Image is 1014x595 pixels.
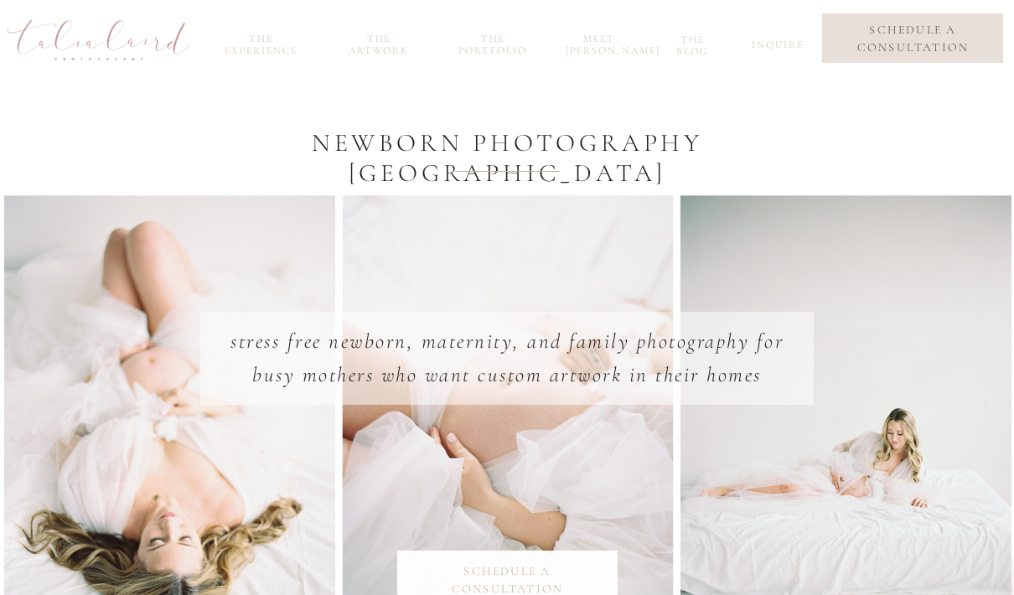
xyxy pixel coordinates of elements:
a: schedule a consultation [836,21,991,56]
a: schedule a consultation [413,562,602,592]
a: meet [PERSON_NAME] [566,33,633,52]
a: the portfolio [453,33,533,52]
a: the experience [216,33,306,52]
h1: Newborn Photography [GEOGRAPHIC_DATA] [172,128,843,192]
a: the Artwork [339,33,419,52]
a: the blog [666,34,719,53]
p: stress free newborn, maternity, and family photography for busy mothers who want custom artwork i... [221,324,793,393]
a: inquire [752,39,799,58]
